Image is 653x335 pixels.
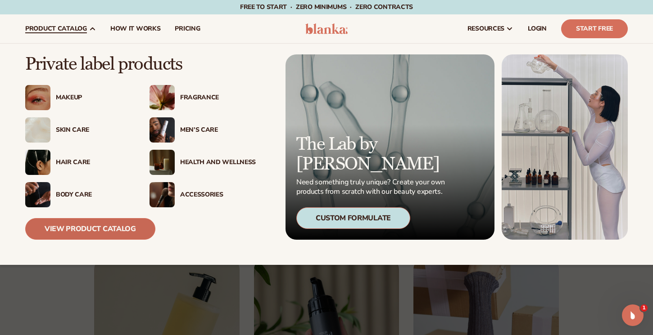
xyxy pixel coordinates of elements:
div: Body Care [56,191,132,199]
a: Female with makeup brush. Accessories [150,182,256,207]
span: Free to start · ZERO minimums · ZERO contracts [240,3,413,11]
span: pricing [175,25,200,32]
div: Health And Wellness [180,159,256,166]
a: View Product Catalog [25,218,155,240]
iframe: Intercom live chat [622,304,644,326]
a: pricing [168,14,207,43]
a: Candles and incense on table. Health And Wellness [150,150,256,175]
div: Hair Care [56,159,132,166]
a: Cream moisturizer swatch. Skin Care [25,117,132,143]
span: product catalog [25,25,87,32]
img: Female with makeup brush. [150,182,175,207]
a: resources [460,14,521,43]
img: Female in lab with equipment. [502,54,628,240]
a: product catalog [18,14,103,43]
a: Female hair pulled back with clips. Hair Care [25,150,132,175]
span: How It Works [110,25,161,32]
img: Male holding moisturizer bottle. [150,117,175,143]
div: Men’s Care [180,126,256,134]
a: Microscopic product formula. The Lab by [PERSON_NAME] Need something truly unique? Create your ow... [286,54,494,240]
img: Cream moisturizer swatch. [25,117,50,143]
div: Skin Care [56,126,132,134]
p: The Lab by [PERSON_NAME] [296,134,448,174]
a: How It Works [103,14,168,43]
span: 1 [640,304,648,312]
a: Pink blooming flower. Fragrance [150,85,256,110]
a: Female with glitter eye makeup. Makeup [25,85,132,110]
span: LOGIN [528,25,547,32]
div: Makeup [56,94,132,102]
a: Male holding moisturizer bottle. Men’s Care [150,117,256,143]
img: Female hair pulled back with clips. [25,150,50,175]
span: resources [467,25,504,32]
a: Male hand applying moisturizer. Body Care [25,182,132,207]
img: logo [305,23,348,34]
img: Pink blooming flower. [150,85,175,110]
img: Female with glitter eye makeup. [25,85,50,110]
a: LOGIN [521,14,554,43]
a: Start Free [561,19,628,38]
div: Custom Formulate [296,207,410,229]
img: Candles and incense on table. [150,150,175,175]
p: Private label products [25,54,256,74]
img: Male hand applying moisturizer. [25,182,50,207]
p: Need something truly unique? Create your own products from scratch with our beauty experts. [296,178,448,197]
div: Fragrance [180,94,256,102]
div: Accessories [180,191,256,199]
